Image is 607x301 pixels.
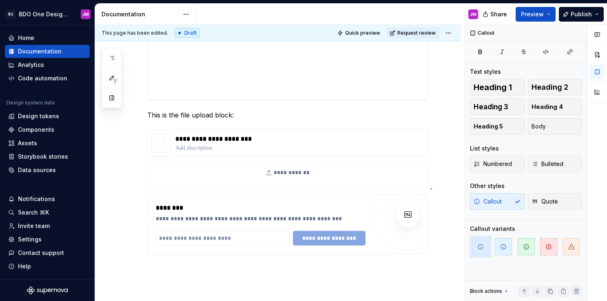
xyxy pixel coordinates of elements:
button: Body [528,118,583,135]
div: Components [18,126,54,134]
button: BUBDO One Design SystemJM [2,5,93,23]
a: Home [5,31,90,44]
div: Documentation [102,10,179,18]
div: Design system data [7,100,55,106]
span: Numbered [474,160,512,168]
span: 7 [112,78,118,84]
div: Design tokens [18,112,59,120]
button: Heading 3 [470,99,525,115]
a: Design tokens [5,110,90,123]
button: Heading 2 [528,79,583,95]
span: Publish [571,10,592,18]
button: Heading 5 [470,118,525,135]
span: Heading 1 [474,83,512,91]
span: Heading 3 [474,103,508,111]
button: Heading 4 [528,99,583,115]
a: Storybook stories [5,150,90,163]
button: Quote [528,193,583,210]
div: Storybook stories [18,153,68,161]
span: Quote [532,197,558,206]
button: Notifications [5,193,90,206]
button: Bulleted [528,156,583,172]
span: Heading 5 [474,122,503,131]
div: Analytics [18,61,44,69]
div: Block actions [470,288,502,294]
div: JM [470,11,476,18]
span: Body [532,122,546,131]
a: Settings [5,233,90,246]
a: Data sources [5,164,90,177]
a: Components [5,123,90,136]
div: Text styles [470,68,501,76]
div: Data sources [18,166,56,174]
span: Heading 4 [532,103,563,111]
button: Publish [559,7,604,22]
a: Invite team [5,219,90,232]
div: Documentation [18,47,62,55]
div: Assets [18,139,37,147]
div: Callout variants [470,225,515,233]
div: Settings [18,235,42,243]
div: BU [6,9,16,19]
div: Invite team [18,222,50,230]
button: Heading 1 [470,79,525,95]
a: Code automation [5,72,90,85]
button: Search ⌘K [5,206,90,219]
div: List styles [470,144,499,153]
div: JM [82,11,89,18]
div: Other styles [470,182,505,190]
button: Share [479,7,512,22]
span: Preview [521,10,544,18]
div: BDO One Design System [19,10,71,18]
button: Help [5,260,90,273]
button: Preview [516,7,556,22]
span: Heading 2 [532,83,568,91]
div: Block actions [470,286,510,297]
button: Contact support [5,246,90,259]
span: Share [490,10,507,18]
a: Assets [5,137,90,150]
div: Notifications [18,195,55,203]
div: Contact support [18,249,64,257]
span: Bulleted [532,160,563,168]
div: Home [18,34,34,42]
div: Help [18,262,31,270]
div: Code automation [18,74,67,82]
svg: Supernova Logo [27,286,68,294]
button: Numbered [470,156,525,172]
a: Documentation [5,45,90,58]
a: Analytics [5,58,90,71]
div: Search ⌘K [18,208,49,217]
